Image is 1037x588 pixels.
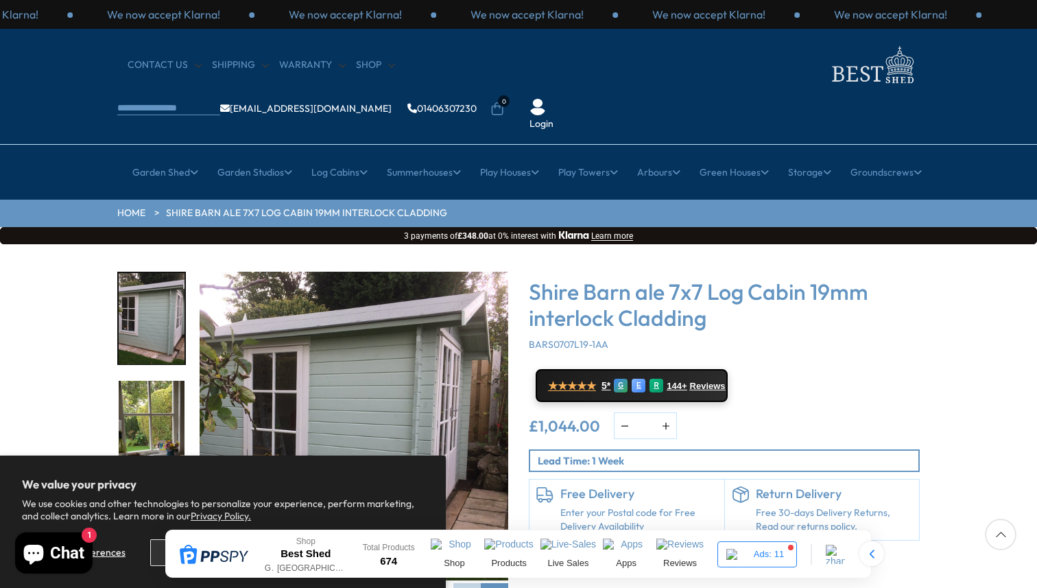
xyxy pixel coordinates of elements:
[637,155,680,189] a: Arbours
[356,58,395,72] a: Shop
[536,369,728,402] a: ★★★★★ 5* G E R 144+ Reviews
[538,454,918,468] p: Lead Time: 1 Week
[470,7,584,22] p: We now accept Klarna!
[117,207,145,220] a: HOME
[220,104,392,113] a: [EMAIL_ADDRESS][DOMAIN_NAME]
[632,379,645,392] div: E
[850,155,922,189] a: Groundscrews
[128,58,202,72] a: CONTACT US
[212,58,269,72] a: Shipping
[834,7,947,22] p: We now accept Klarna!
[490,102,504,116] a: 0
[254,7,436,22] div: 3 / 3
[667,381,687,392] span: 144+
[529,419,600,434] ins: £1,044.00
[150,539,280,566] button: Accept
[480,155,539,189] a: Play Houses
[498,95,510,107] span: 0
[73,7,254,22] div: 2 / 3
[387,155,461,189] a: Summerhouses
[107,7,220,22] p: We now accept Klarna!
[824,43,920,87] img: logo
[117,379,186,473] div: 2 / 11
[436,7,618,22] div: 1 / 3
[690,381,726,392] span: Reviews
[652,7,765,22] p: We now accept Klarna!
[289,7,402,22] p: We now accept Klarna!
[311,155,368,189] a: Log Cabins
[558,155,618,189] a: Play Towers
[279,58,346,72] a: Warranty
[756,486,913,502] h6: Return Delivery
[788,155,831,189] a: Storage
[22,478,424,491] h2: We value your privacy
[217,155,292,189] a: Garden Studios
[119,381,184,472] img: Barnsdale_3_4855ff5d-416b-49fb-b135-f2c42e7340e7_200x200.jpg
[117,272,186,366] div: 1 / 11
[191,510,251,522] a: Privacy Policy.
[529,279,920,331] h3: Shire Barn ale 7x7 Log Cabin 19mm interlock Cladding
[407,104,477,113] a: 01406307230
[119,273,184,364] img: Barnsdale_2_cea6fa23-7322-4614-ab76-fb9754416e1c_200x200.jpg
[132,155,198,189] a: Garden Shed
[166,207,447,220] a: Shire Barn ale 7x7 Log Cabin 19mm interlock Cladding
[560,506,717,533] a: Enter your Postal code for Free Delivery Availability
[529,99,546,115] img: User Icon
[700,155,769,189] a: Green Houses
[756,506,913,533] p: Free 30-days Delivery Returns, Read our returns policy.
[649,379,663,392] div: R
[560,486,717,502] h6: Free Delivery
[529,338,608,351] span: BARS0707L19-1AA
[800,7,981,22] div: 3 / 3
[11,532,97,577] inbox-online-store-chat: Shopify online store chat
[200,272,508,580] img: Shire Barn ale 7x7 Log Cabin 19mm interlock Cladding - Best Shed
[618,7,800,22] div: 2 / 3
[22,497,424,522] p: We use cookies and other technologies to personalize your experience, perform marketing, and coll...
[614,379,628,392] div: G
[548,379,596,392] span: ★★★★★
[529,117,553,131] a: Login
